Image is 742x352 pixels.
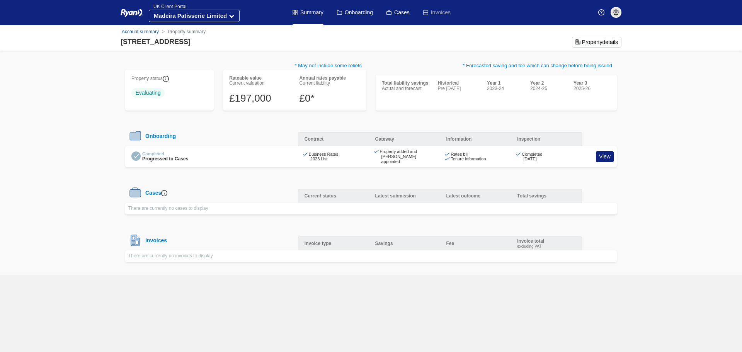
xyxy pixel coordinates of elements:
div: Gateway [369,132,440,146]
div: Total savings [511,189,582,203]
span: There are currently no invoices to display [128,253,213,258]
div: Business Rates 2023 List [304,152,363,162]
p: * May not include some reliefs [125,62,366,70]
button: Propertydetails [572,37,621,48]
div: Rateable value [229,76,290,81]
div: Contract [298,132,369,146]
div: Pre [DATE] [437,86,481,92]
time: [DATE] [523,156,537,161]
a: View [596,151,614,162]
div: 2025-26 [574,86,611,92]
div: Property added and [PERSON_NAME] appointed [375,149,434,164]
div: excluding VAT [517,244,544,249]
div: Savings [369,236,440,250]
div: £197,000 [229,92,290,104]
img: settings [613,9,619,15]
span: Progressed to Cases [142,156,188,162]
div: Year 2 [530,81,567,86]
div: Year 3 [574,81,611,86]
div: Historical [437,81,481,86]
span: There are currently no cases to display [128,206,208,211]
div: Annual rates payable [300,76,360,81]
span: UK Client Portal [149,4,186,9]
div: 2024-25 [530,86,567,92]
div: Year 1 [487,81,524,86]
div: Latest outcome [440,189,511,203]
div: Fee [440,236,511,250]
div: Latest submission [369,189,440,203]
div: Rates bill [446,152,505,157]
div: [STREET_ADDRESS] [121,37,191,47]
div: Property status [131,76,208,82]
img: Help [598,9,604,15]
div: Current status [298,189,369,203]
div: Invoice total [517,239,544,244]
strong: Madeira Patisserie Limited [154,12,227,19]
div: Invoices [142,237,167,243]
div: Completed [517,152,576,162]
button: Madeira Patisserie Limited [149,10,240,22]
a: Account summary [122,29,159,34]
div: Tenure information [446,156,505,162]
div: Information [440,132,511,146]
span: Evaluating [131,88,165,98]
div: Actual and forecast [382,86,428,92]
div: Current valuation [229,81,290,86]
p: * Forecasted saving and fee which can change before being issued [376,62,617,75]
div: 2023-24 [487,86,524,92]
div: Inspection [511,132,582,146]
div: Completed [142,151,188,156]
li: Property summary [159,28,206,35]
div: Total liability savings [382,81,428,86]
div: Invoice type [298,236,369,250]
div: Onboarding [142,133,176,139]
div: Cases [142,190,167,196]
div: Current liability [300,81,360,86]
span: Property [582,39,602,45]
